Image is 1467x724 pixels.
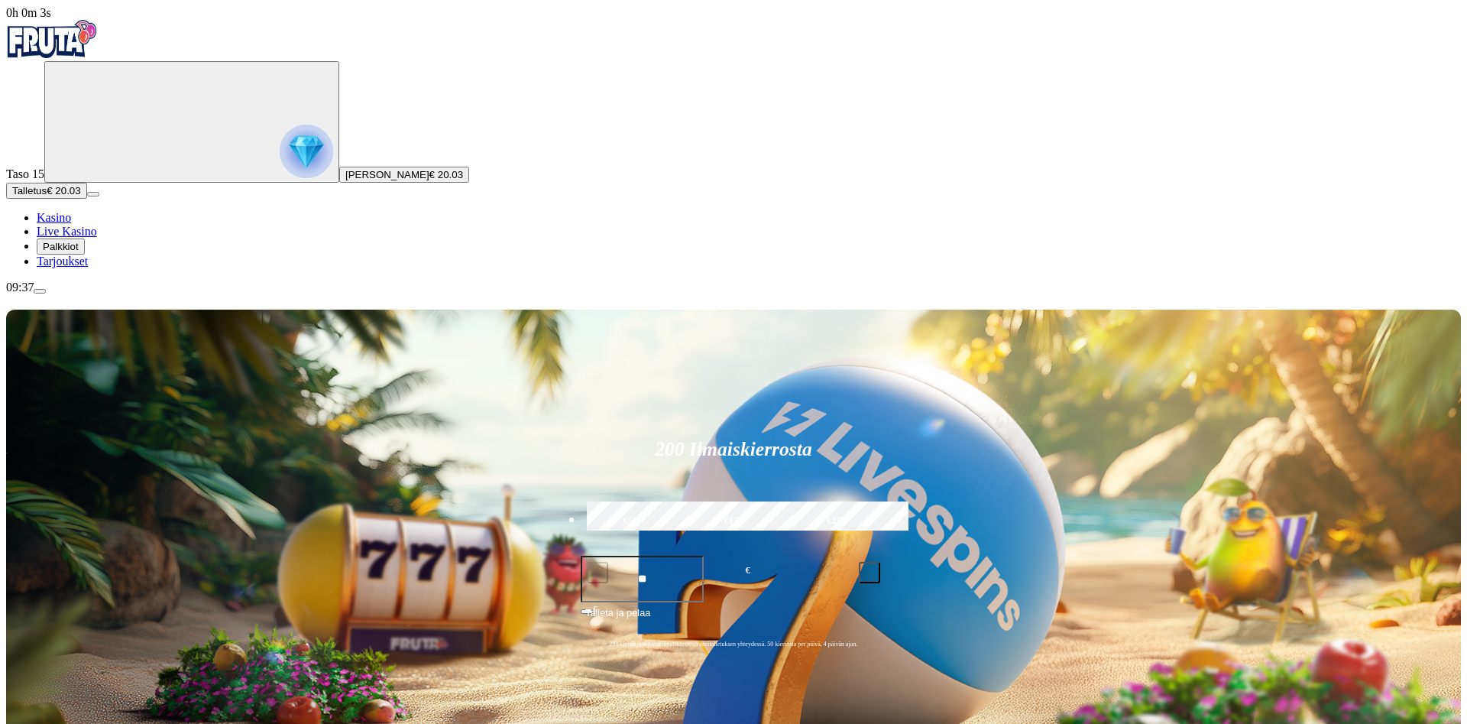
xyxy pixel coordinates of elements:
[87,192,99,196] button: menu
[581,605,886,634] button: Talleta ja pelaa
[6,20,1461,268] nav: Primary
[789,499,884,544] label: €250
[6,183,87,199] button: Talletusplus icon€ 20.03
[6,281,34,294] span: 09:37
[859,562,880,583] button: plus icon
[587,562,608,583] button: minus icon
[6,20,98,58] img: Fruta
[37,255,88,268] a: Tarjoukset
[6,211,1461,268] nav: Main menu
[339,167,469,183] button: [PERSON_NAME]€ 20.03
[6,47,98,60] a: Fruta
[593,604,597,613] span: €
[6,167,44,180] span: Taso 15
[280,125,333,178] img: reward progress
[37,211,71,224] a: Kasino
[583,499,678,544] label: €50
[47,185,80,196] span: € 20.03
[37,225,97,238] a: Live Kasino
[345,169,429,180] span: [PERSON_NAME]
[746,563,750,578] span: €
[37,239,85,255] button: Palkkiot
[34,289,46,294] button: menu
[12,185,47,196] span: Talletus
[43,241,79,252] span: Palkkiot
[6,6,51,19] span: user session time
[44,61,339,183] button: reward progress
[429,169,463,180] span: € 20.03
[585,605,650,633] span: Talleta ja pelaa
[686,499,781,544] label: €150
